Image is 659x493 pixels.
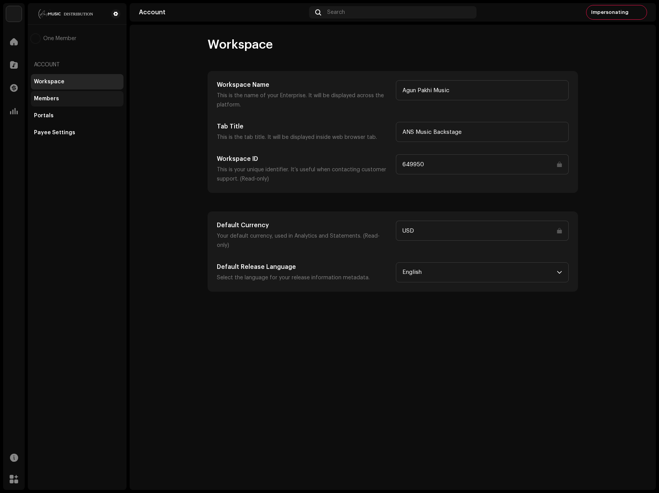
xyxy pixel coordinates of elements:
[217,221,390,230] h5: Default Currency
[34,96,59,102] div: Members
[208,37,273,52] span: Workspace
[217,273,390,282] p: Select the language for your release information metadata.
[217,262,390,272] h5: Default Release Language
[31,56,123,74] re-a-nav-header: Account
[633,6,645,19] img: 66c3471f-497e-4e42-ae4b-9dcf49c4e3d8
[217,165,390,184] p: This is your unique identifier. It’s useful when contacting customer support. (Read-only)
[6,6,22,22] img: bb356b9b-6e90-403f-adc8-c282c7c2e227
[217,91,390,110] p: This is the name of your Enterprise. It will be displayed across the platform.
[217,154,390,164] h5: Workspace ID
[31,74,123,89] re-m-nav-item: Workspace
[217,122,390,131] h5: Tab Title
[557,263,562,282] div: dropdown trigger
[396,80,569,100] input: Type something...
[217,80,390,89] h5: Workspace Name
[591,9,629,15] span: Impersonating
[31,34,40,43] img: 66c3471f-497e-4e42-ae4b-9dcf49c4e3d8
[396,154,569,174] input: Type something...
[43,35,76,42] span: One Member
[31,108,123,123] re-m-nav-item: Portals
[34,9,99,19] img: 68a4b677-ce15-481d-9fcd-ad75b8f38328
[34,130,75,136] div: Payee Settings
[34,79,64,85] div: Workspace
[34,113,54,119] div: Portals
[31,125,123,140] re-m-nav-item: Payee Settings
[396,122,569,142] input: Type something...
[396,221,569,241] input: Type something...
[31,91,123,106] re-m-nav-item: Members
[327,9,345,15] span: Search
[402,263,557,282] span: English
[139,9,306,15] div: Account
[217,231,390,250] p: Your default currency, used in Analytics and Statements. (Read-only)
[217,133,390,142] p: This is the tab title. It will be displayed inside web browser tab.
